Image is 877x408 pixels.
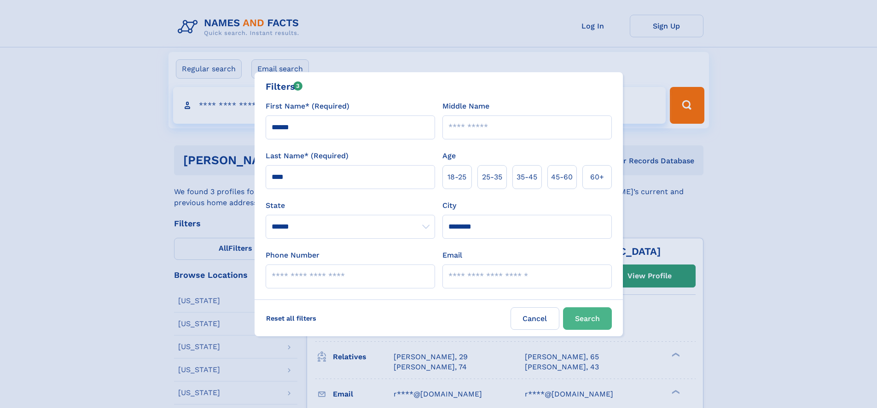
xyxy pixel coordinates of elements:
[442,250,462,261] label: Email
[266,101,349,112] label: First Name* (Required)
[551,172,573,183] span: 45‑60
[266,150,348,161] label: Last Name* (Required)
[266,250,319,261] label: Phone Number
[266,200,435,211] label: State
[442,150,456,161] label: Age
[442,101,489,112] label: Middle Name
[482,172,502,183] span: 25‑35
[260,307,322,329] label: Reset all filters
[590,172,604,183] span: 60+
[442,200,456,211] label: City
[447,172,466,183] span: 18‑25
[563,307,612,330] button: Search
[511,307,559,330] label: Cancel
[517,172,537,183] span: 35‑45
[266,80,303,93] div: Filters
